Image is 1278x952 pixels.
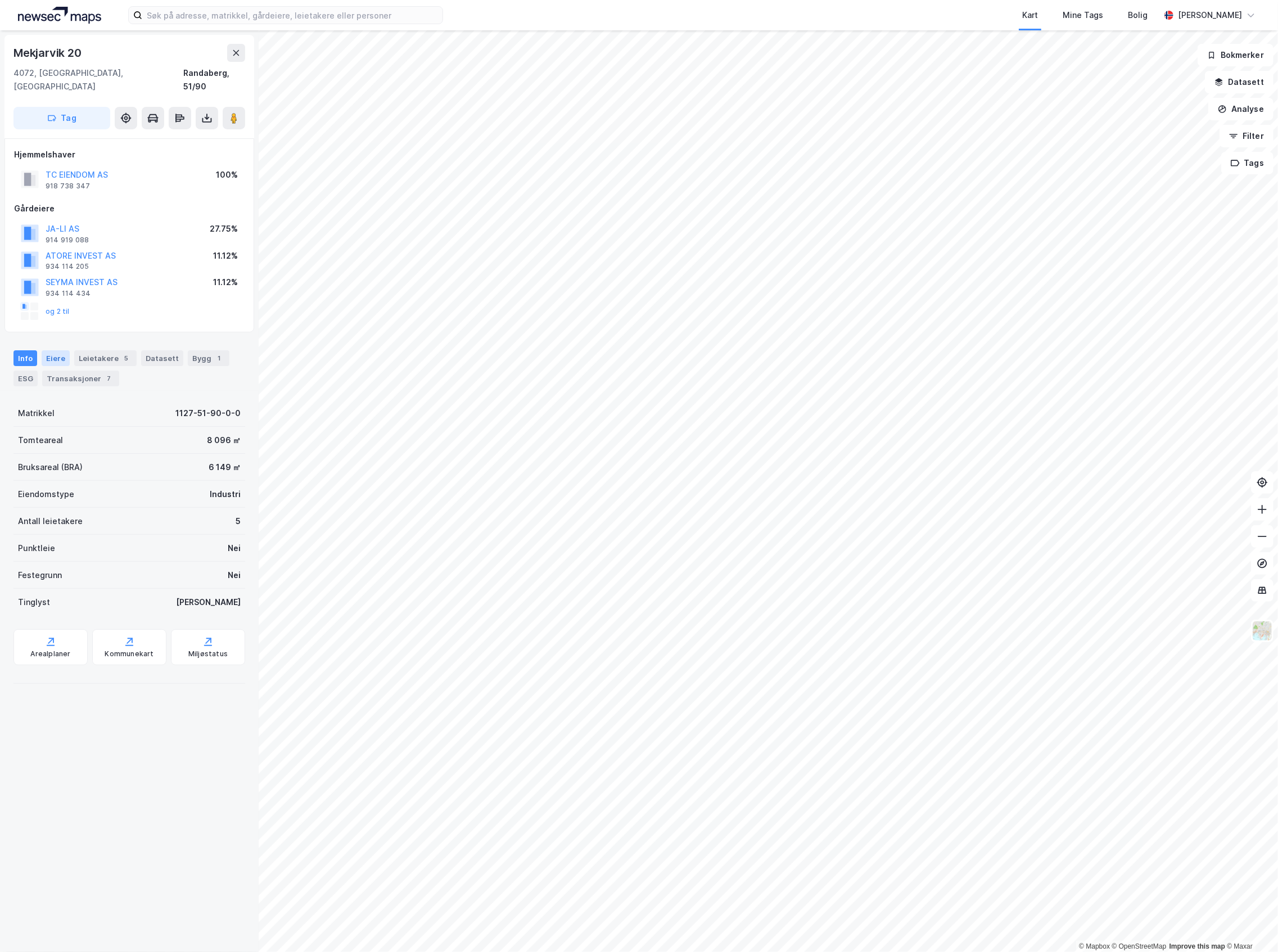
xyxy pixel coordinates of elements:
[188,350,229,366] div: Bygg
[18,488,74,501] div: Eiendomstype
[1222,898,1278,952] iframe: Chat Widget
[209,461,241,474] div: 6 149 ㎡
[13,350,37,366] div: Info
[13,371,38,386] div: ESG
[236,515,241,528] div: 5
[14,148,245,161] div: Hjemmelshaver
[141,350,183,366] div: Datasett
[228,569,241,582] div: Nei
[210,488,241,501] div: Industri
[42,350,70,366] div: Eiere
[1222,898,1278,952] div: Kontrollprogram for chat
[188,649,228,658] div: Miljøstatus
[213,276,238,289] div: 11.12%
[18,569,62,582] div: Festegrunn
[183,66,245,93] div: Randaberg, 51/90
[13,107,110,129] button: Tag
[13,44,84,62] div: Mekjarvik 20
[216,168,238,182] div: 100%
[1221,152,1274,174] button: Tags
[1022,8,1038,22] div: Kart
[1205,71,1274,93] button: Datasett
[210,222,238,236] div: 27.75%
[30,649,70,658] div: Arealplaner
[1112,942,1167,950] a: OpenStreetMap
[207,434,241,447] div: 8 096 ㎡
[214,353,225,364] div: 1
[1079,942,1110,950] a: Mapbox
[18,542,55,555] div: Punktleie
[1208,98,1274,120] button: Analyse
[1220,125,1274,147] button: Filter
[18,7,101,24] img: logo.a4113a55bc3d86da70a041830d287a7e.svg
[18,407,55,420] div: Matrikkel
[18,461,83,474] div: Bruksareal (BRA)
[142,7,442,24] input: Søk på adresse, matrikkel, gårdeiere, leietakere eller personer
[105,649,153,658] div: Kommunekart
[228,542,241,555] div: Nei
[13,66,183,93] div: 4072, [GEOGRAPHIC_DATA], [GEOGRAPHIC_DATA]
[103,373,115,384] div: 7
[1063,8,1103,22] div: Mine Tags
[42,371,119,386] div: Transaksjoner
[1198,44,1274,66] button: Bokmerker
[121,353,132,364] div: 5
[213,249,238,263] div: 11.12%
[46,182,90,191] div: 918 738 347
[1169,942,1225,950] a: Improve this map
[74,350,137,366] div: Leietakere
[18,515,83,528] div: Antall leietakere
[18,595,50,609] div: Tinglyst
[176,595,241,609] div: [PERSON_NAME]
[1252,620,1273,642] img: Z
[46,262,89,271] div: 934 114 205
[18,434,63,447] div: Tomteareal
[46,289,91,298] div: 934 114 434
[1178,8,1242,22] div: [PERSON_NAME]
[1128,8,1148,22] div: Bolig
[175,407,241,420] div: 1127-51-90-0-0
[14,202,245,215] div: Gårdeiere
[46,236,89,245] div: 914 919 088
